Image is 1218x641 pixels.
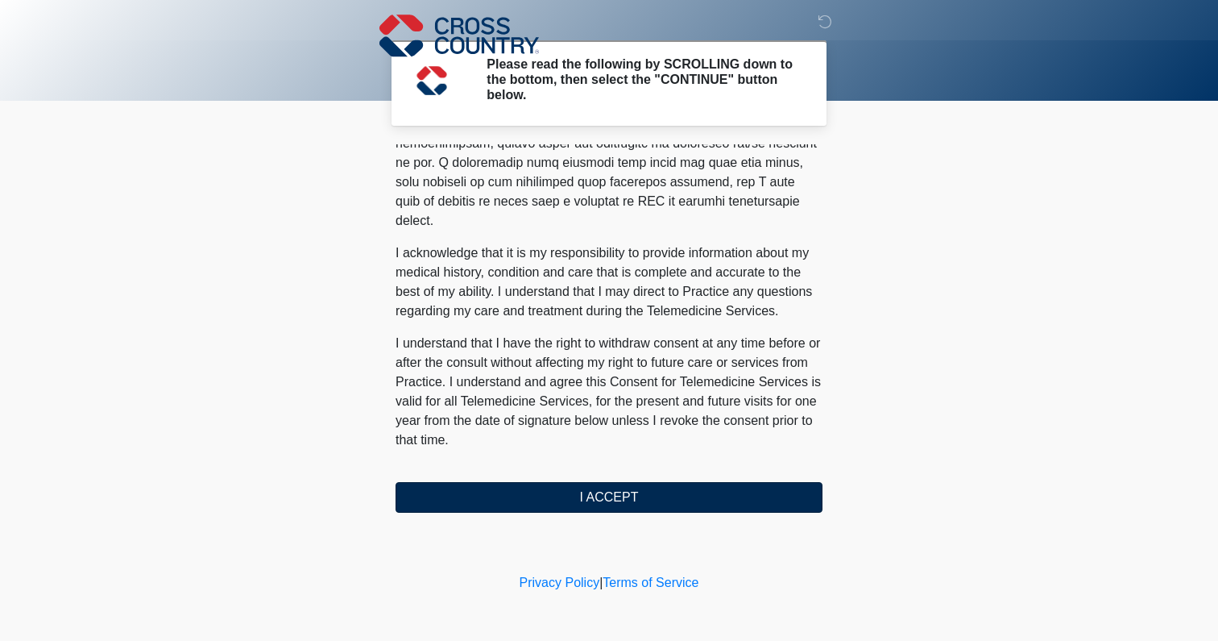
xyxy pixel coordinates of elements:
[396,334,822,450] p: I understand that I have the right to withdraw consent at any time before or after the consult wi...
[520,576,600,589] a: Privacy Policy
[603,576,698,589] a: Terms of Service
[379,12,539,59] img: Cross Country Logo
[408,56,456,105] img: Agent Avatar
[396,482,822,513] button: I ACCEPT
[599,576,603,589] a: |
[487,56,798,103] h2: Please read the following by SCROLLING down to the bottom, then select the "CONTINUE" button below.
[396,243,822,321] p: I acknowledge that it is my responsibility to provide information about my medical history, condi...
